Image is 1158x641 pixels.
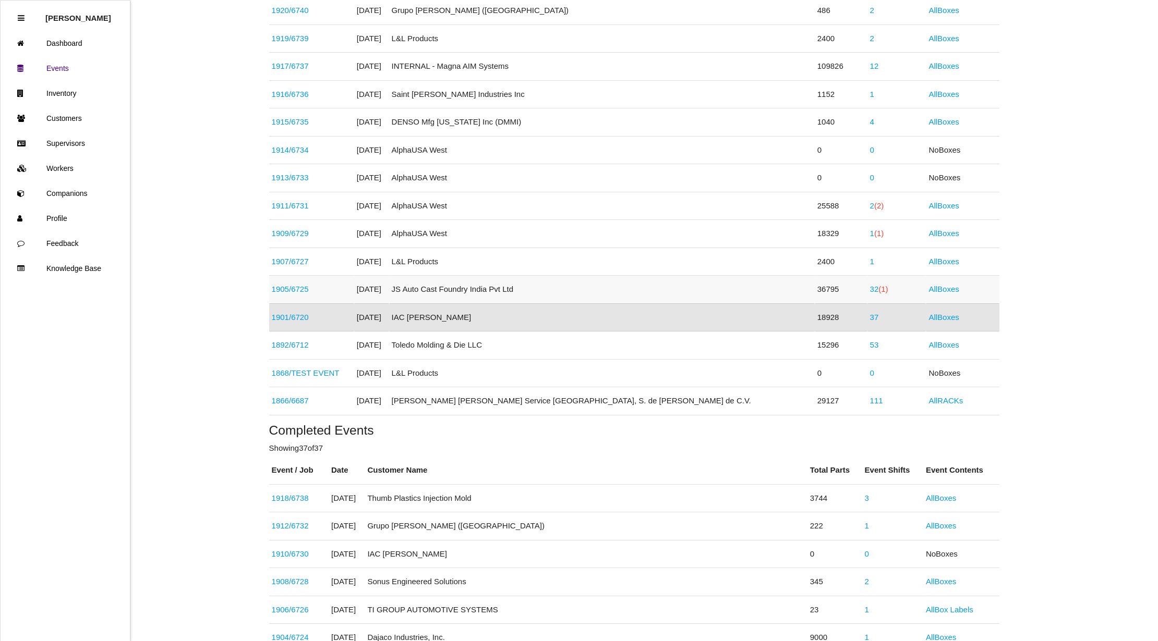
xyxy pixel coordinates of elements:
a: AllBoxes [928,61,959,70]
a: Customers [1,106,130,131]
a: 0 [870,173,874,182]
td: 18329 [815,220,867,248]
td: 29127 [815,387,867,415]
a: AllBoxes [928,117,959,126]
a: 37 [870,313,879,322]
a: AllBoxes [926,494,956,502]
td: No Boxes [923,540,999,568]
a: 1 [865,605,869,614]
td: Sonus Engineered Solutions [365,568,807,596]
p: Showing 37 of 37 [269,442,999,454]
a: 1911/6731 [272,201,309,210]
th: Customer Name [365,457,807,484]
td: [DATE] [329,512,365,540]
td: DENSO Mfg [US_STATE] Inc (DMMI) [389,108,815,137]
td: [DATE] [354,387,389,415]
a: Profile [1,206,130,231]
a: Workers [1,156,130,181]
td: [DATE] [354,24,389,53]
a: 0 [870,368,874,377]
td: 36795 [815,276,867,304]
span: (1) [878,285,888,293]
div: WS ECM Hose Clamp [272,116,352,128]
td: [DATE] [329,484,365,512]
a: 0 [865,549,869,558]
td: [DATE] [354,53,389,81]
a: 1912/6732 [272,521,309,530]
td: TI GROUP AUTOMOTIVE SYSTEMS [365,596,807,624]
a: AllBoxes [928,34,959,43]
th: Event / Job [269,457,329,484]
a: AllBoxes [926,521,956,530]
td: AlphaUSA West [389,220,815,248]
td: [DATE] [329,568,365,596]
a: Supervisors [1,131,130,156]
a: 1916/6736 [272,90,309,98]
a: AllBoxes [928,313,959,322]
td: 0 [815,359,867,387]
a: Companions [1,181,130,206]
td: 15296 [815,331,867,360]
a: 32(1) [870,285,888,293]
td: [DATE] [354,331,389,360]
a: 2 [870,34,874,43]
td: Grupo [PERSON_NAME] ([GEOGRAPHIC_DATA]) [365,512,807,540]
div: LJ6B S279D81 AA (45063) [272,256,352,268]
a: AllBox Labels [926,605,973,614]
td: No Boxes [926,164,999,192]
a: 1905/6725 [272,285,309,293]
a: 4 [870,117,874,126]
a: 1901/6720 [272,313,309,322]
a: AllBoxes [928,229,959,238]
a: Feedback [1,231,130,256]
div: K4036AC1HC (61492) [272,33,352,45]
a: 1913/6733 [272,173,309,182]
div: P703 PCBA [272,5,352,17]
td: IAC [PERSON_NAME] [389,303,815,331]
a: Events [1,56,130,81]
a: 3 [865,494,869,502]
a: 1914/6734 [272,145,309,154]
td: 1152 [815,80,867,108]
a: AllRACKs [928,396,963,405]
div: F17630B [272,200,352,212]
a: 111 [870,396,883,405]
td: [DATE] [354,303,389,331]
td: 222 [807,512,862,540]
a: 1 [870,257,874,266]
a: AllBoxes [928,201,959,210]
a: Dashboard [1,31,130,56]
th: Date [329,457,365,484]
td: JS Auto Cast Foundry India Pvt Ltd [389,276,815,304]
td: [DATE] [354,359,389,387]
td: Saint [PERSON_NAME] Industries Inc [389,80,815,108]
div: S2700-00 [272,144,352,156]
td: 25588 [815,192,867,220]
a: 1 [865,521,869,530]
td: 109826 [815,53,867,81]
a: AllBoxes [928,340,959,349]
td: [PERSON_NAME] [PERSON_NAME] Service [GEOGRAPHIC_DATA], S. de [PERSON_NAME] de C.V. [389,387,815,415]
div: PJ6B S045A76 AG3JA6 [272,312,352,324]
a: 53 [870,340,879,349]
td: AlphaUSA West [389,192,815,220]
a: 2 [865,577,869,586]
td: 0 [815,164,867,192]
a: 2(2) [870,201,884,210]
div: 68403783AB [272,89,352,101]
div: 8203J2B [272,548,326,560]
td: [DATE] [354,276,389,304]
div: 68405582AB [272,576,326,588]
a: Knowledge Base [1,256,130,281]
h5: Completed Events [269,423,999,437]
a: 1868/TEST EVENT [272,368,340,377]
td: 2400 [815,24,867,53]
td: 0 [815,136,867,164]
td: INTERNAL - Magna AIM Systems [389,53,815,81]
a: 1918/6738 [272,494,309,502]
a: 1917/6737 [272,61,309,70]
td: [DATE] [354,108,389,137]
a: 1908/6728 [272,577,309,586]
a: AllBoxes [928,90,959,98]
div: HJPA0013ACF30 [272,604,326,616]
